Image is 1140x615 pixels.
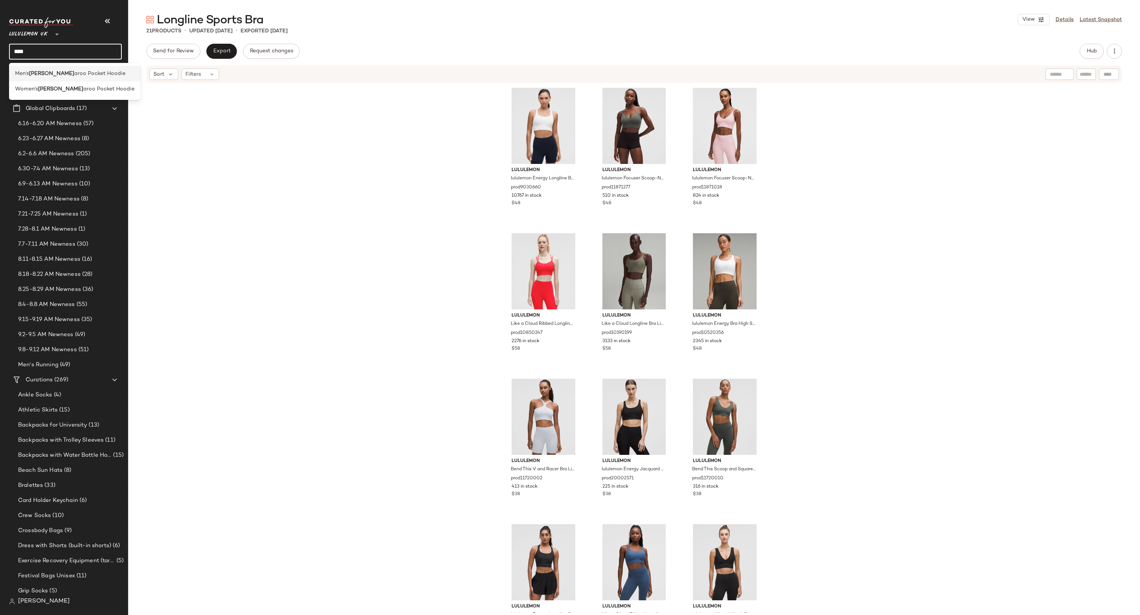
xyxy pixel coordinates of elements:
span: 316 in stock [693,483,719,490]
span: (30) [75,240,89,249]
span: Like a Cloud Ribbed Longline Bra Light Support, B/C Cup [511,321,575,327]
span: (4) [52,391,61,399]
span: Beach Sun Hats [18,466,63,475]
span: (15) [112,451,124,460]
span: 413 in stock [512,483,538,490]
img: LW2DZBS_035487_1 [687,379,763,455]
span: 10767 in stock [512,193,542,199]
span: Exercise Recovery Equipment (target mobility + muscle recovery equipment) [18,557,115,565]
span: 8.25-8.29 AM Newness [18,285,81,294]
span: aroo Pocket Hoodie​ [83,85,135,93]
span: prod10850247 [511,330,542,337]
button: View [1018,14,1050,25]
span: 6.2-6.6 AM Newness [18,150,74,158]
span: 7.21-7.25 AM Newness [18,210,78,219]
img: LW2EDQS_035487_1 [596,88,672,164]
span: lululemon [693,458,757,465]
span: (205) [74,150,90,158]
span: (55) [75,300,87,309]
span: • [236,26,237,35]
span: [PERSON_NAME] [18,597,70,606]
span: lululemon Energy Longline Bra Medium Support, B–D Cups [511,175,575,182]
img: LW2EB9S_0002_1 [506,88,581,164]
img: LW2ELHS_0001_1 [687,524,763,600]
span: $48 [602,200,611,207]
span: lululemon [602,458,666,465]
span: lululemon [693,603,757,610]
span: Export [213,48,230,54]
span: Like a Cloud Longline Bra Light Support, B/C Cup [602,321,665,327]
span: Lululemon UK [9,26,48,39]
span: 9.8-9.12 AM Newness [18,346,77,354]
span: lululemon [512,458,575,465]
span: (16) [80,255,92,264]
span: 510 in stock [602,193,629,199]
span: Bend This Scoop and Square Bra Light Support, A-C Cups [692,466,756,473]
span: lululemon Energy Bra High Support, B–G Cups [692,321,756,327]
span: prod10520356 [692,330,724,337]
span: lululemon [512,603,575,610]
span: (8) [63,466,71,475]
span: (35) [80,315,92,324]
span: Dress with Shorts (built-in shorts) [18,542,111,550]
span: Hub [1086,48,1097,54]
span: Global Clipboards [26,104,75,113]
span: 3133 in stock [602,338,631,345]
img: LW2DJES_071150_1 [596,524,672,600]
span: Card Holder Keychain [18,496,78,505]
span: (51) [77,346,89,354]
span: Bend This V and Racer Bra Light Support, A-C Cups [511,466,575,473]
button: Hub [1080,44,1104,59]
span: 2276 in stock [512,338,539,345]
a: Details [1056,16,1074,24]
span: Backpacks with Trolley Sleeves [18,436,104,445]
p: updated [DATE] [189,27,233,35]
span: $58 [602,346,611,352]
span: Longline Sports Bra [157,13,264,28]
span: $58 [512,346,520,352]
span: (1) [77,225,85,234]
span: (11) [104,436,115,445]
span: Request changes [250,48,293,54]
span: (28) [81,270,93,279]
span: Festival Bags Unisex [18,572,75,580]
span: (13) [78,165,90,173]
span: 2345 in stock [693,338,722,345]
span: Backpacks for University [18,421,87,430]
span: 6.16-6.20 AM Newness [18,119,82,128]
span: Grip Socks [18,587,48,595]
span: Ankle Socks [18,391,52,399]
span: $48 [512,200,520,207]
span: Curations [26,376,53,384]
b: [PERSON_NAME] [29,70,74,78]
span: lululemon [602,167,666,174]
span: lululemon [693,167,757,174]
span: Sort [153,70,164,78]
img: LW2CVES_0002_1 [687,233,763,309]
img: LW2ELWS_068839_1 [506,379,581,455]
span: 9.2-9.5 AM Newness [18,330,74,339]
button: Send for Review [146,44,200,59]
span: (269) [53,376,68,384]
button: Request changes [243,44,300,59]
span: $38 [693,491,701,498]
span: Send for Review [153,48,194,54]
span: (49) [58,361,70,369]
img: LW2CSIS_045739_1 [596,233,672,309]
span: Men's Running [18,361,58,369]
b: [PERSON_NAME] [38,85,83,93]
span: Men's [15,70,29,78]
span: 6.23-6.27 AM Newness [18,135,80,143]
span: 824 in stock [693,193,719,199]
span: (9) [63,526,72,535]
span: (5) [115,557,124,565]
span: View [1022,17,1035,23]
span: 8.18-8.22 AM Newness [18,270,81,279]
span: • [184,26,186,35]
button: Export [206,44,237,59]
span: (13) [87,421,99,430]
span: (10) [51,511,64,520]
span: lululemon [512,312,575,319]
p: Exported [DATE] [241,27,288,35]
span: 21 [146,28,152,34]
